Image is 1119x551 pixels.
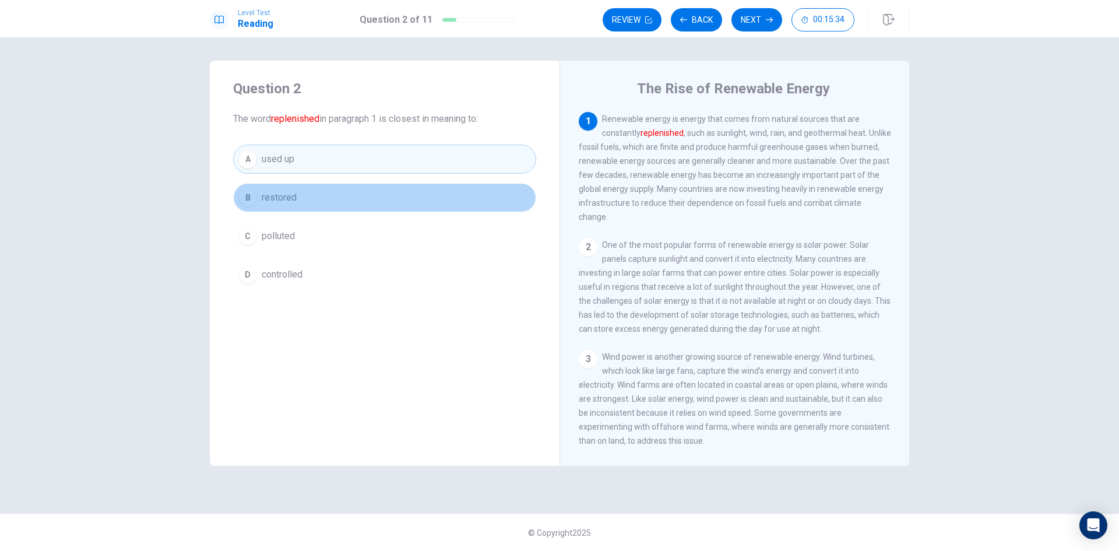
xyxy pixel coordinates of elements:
[238,227,257,245] div: C
[233,260,536,289] button: Dcontrolled
[262,191,297,205] span: restored
[262,152,294,166] span: used up
[233,79,536,98] h4: Question 2
[579,352,889,445] span: Wind power is another growing source of renewable energy. Wind turbines, which look like large fa...
[528,528,591,538] span: © Copyright 2025
[233,222,536,251] button: Cpolluted
[579,350,597,368] div: 3
[238,265,257,284] div: D
[360,13,432,27] h1: Question 2 of 11
[637,79,830,98] h4: The Rise of Renewable Energy
[233,112,536,126] span: The word in paragraph 1 is closest in meaning to:
[233,145,536,174] button: Aused up
[1079,511,1107,539] div: Open Intercom Messenger
[238,188,257,207] div: B
[579,114,891,222] span: Renewable energy is energy that comes from natural sources that are constantly , such as sunlight...
[238,17,273,31] h1: Reading
[238,9,273,17] span: Level Test
[671,8,722,31] button: Back
[603,8,661,31] button: Review
[262,268,302,282] span: controlled
[731,8,782,31] button: Next
[813,15,844,24] span: 00:15:34
[262,229,295,243] span: polluted
[271,113,319,124] font: replenished
[579,240,891,334] span: One of the most popular forms of renewable energy is solar power. Solar panels capture sunlight a...
[238,150,257,169] div: A
[579,112,597,131] div: 1
[579,238,597,257] div: 2
[233,183,536,212] button: Brestored
[641,128,684,138] font: replenished
[791,8,854,31] button: 00:15:34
